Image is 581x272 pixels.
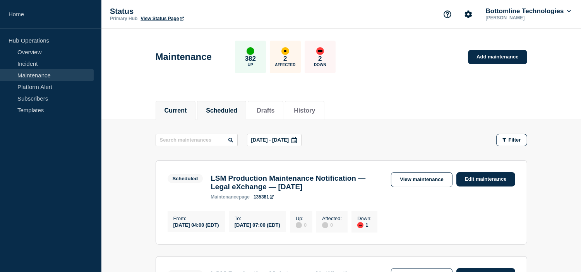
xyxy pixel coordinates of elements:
button: [DATE] - [DATE] [247,134,302,146]
a: Add maintenance [468,50,527,64]
span: Filter [509,137,521,143]
div: 0 [296,221,307,228]
p: From : [173,216,219,221]
p: Down [314,63,326,67]
p: Affected : [322,216,342,221]
p: To : [235,216,280,221]
div: down [316,47,324,55]
div: 0 [322,221,342,228]
button: Drafts [257,107,274,114]
h1: Maintenance [156,51,212,62]
a: 135381 [254,194,274,200]
div: affected [281,47,289,55]
div: [DATE] 04:00 (EDT) [173,221,219,228]
a: View maintenance [391,172,452,187]
p: [PERSON_NAME] [484,15,565,21]
div: down [357,222,363,228]
p: Affected [275,63,295,67]
p: 2 [318,55,322,63]
div: Scheduled [173,176,198,181]
button: Scheduled [206,107,237,114]
h3: LSM Production Maintenance Notification — Legal eXchange — [DATE] [211,174,383,191]
p: Primary Hub [110,16,137,21]
div: [DATE] 07:00 (EDT) [235,221,280,228]
button: Support [439,6,456,22]
button: Filter [496,134,527,146]
button: Current [165,107,187,114]
span: maintenance [211,194,239,200]
div: 1 [357,221,372,228]
p: page [211,194,250,200]
button: Bottomline Technologies [484,7,572,15]
p: Status [110,7,265,16]
p: Down : [357,216,372,221]
div: disabled [322,222,328,228]
div: disabled [296,222,302,228]
p: Up : [296,216,307,221]
a: View Status Page [141,16,183,21]
p: 382 [245,55,256,63]
p: [DATE] - [DATE] [251,137,289,143]
div: up [247,47,254,55]
button: Account settings [460,6,476,22]
button: History [294,107,315,114]
a: Edit maintenance [456,172,515,186]
p: 2 [283,55,287,63]
input: Search maintenances [156,134,238,146]
p: Up [248,63,253,67]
